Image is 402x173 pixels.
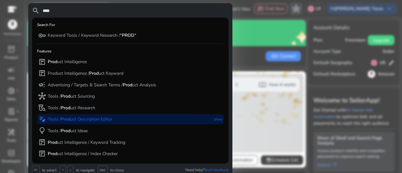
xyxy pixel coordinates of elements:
[61,105,70,111] b: Prod
[204,167,229,172] span: Send feedback
[48,151,118,157] p: uct Intelligence / Index Checker
[61,128,70,134] b: Prod
[48,105,95,111] p: Tools / uct Research
[48,70,123,77] p: Product Intelligence / uct Keyword
[37,23,55,27] h6: Search For
[38,150,46,157] span: package
[38,69,46,77] span: package
[48,82,156,88] p: Advertising / Targets & Search Terms / uct Analysis
[38,58,46,66] span: package
[48,59,57,65] b: Prod
[38,116,46,123] span: edit_note
[120,32,136,38] b: “PROD“
[75,168,95,173] p: to navigate
[48,59,87,65] p: uct Intelligence
[48,139,125,146] p: uct Intelligence / Keyword Tracking
[48,116,112,122] p: Tools / uct Description Editor
[48,128,88,134] p: Tools / uct Ideas
[89,70,99,76] b: Prod
[48,151,57,157] b: Prod
[61,116,70,122] b: Prod
[38,138,46,146] span: package
[37,49,52,53] h6: Features
[48,32,136,39] p: Keyword Tools / Keyword Research /
[38,81,46,89] span: campaign
[109,168,124,173] p: to close
[123,82,132,88] b: Prod
[48,139,57,145] b: Prod
[38,32,46,39] span: key
[214,114,222,124] p: View
[38,104,46,111] span: lab_research
[32,7,40,14] span: search
[48,93,95,100] p: Tools / uct Sourcing
[38,127,46,134] span: lightbulb
[38,92,46,100] span: hub
[41,168,57,173] p: to select
[61,93,70,99] b: Prod
[185,167,229,172] p: Need help?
